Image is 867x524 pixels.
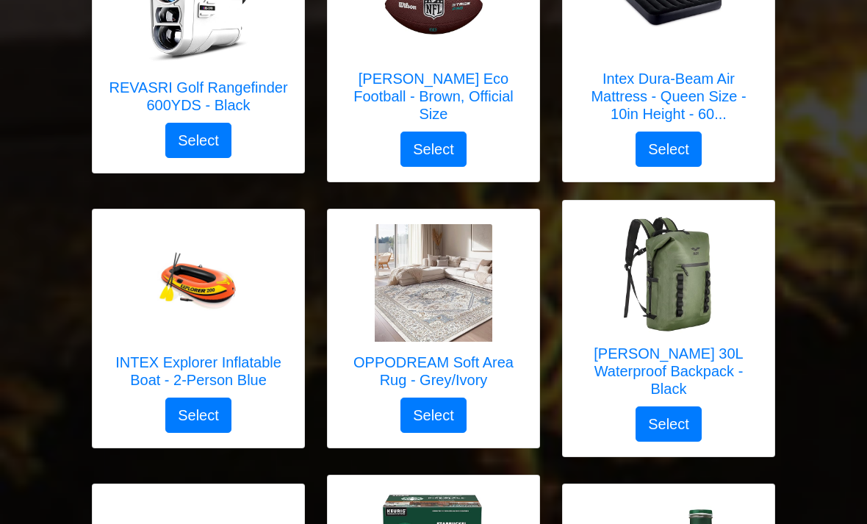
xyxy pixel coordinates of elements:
[342,224,525,398] a: OPPODREAM Soft Area Rug - Grey/Ivory OPPODREAM Soft Area Rug - Grey/Ivory
[107,353,289,389] h5: INTEX Explorer Inflatable Boat - 2-Person Blue
[636,132,702,167] button: Select
[342,70,525,123] h5: [PERSON_NAME] Eco Football - Brown, Official Size
[165,123,231,158] button: Select
[140,243,257,324] img: INTEX Explorer Inflatable Boat - 2-Person Blue
[342,353,525,389] h5: OPPODREAM Soft Area Rug - Grey/Ivory
[107,79,289,114] h5: REVASRI Golf Rangefinder 600YDS - Black
[375,224,492,342] img: OPPODREAM Soft Area Rug - Grey/Ivory
[610,215,727,333] img: MIER 30L Waterproof Backpack - Black
[400,132,467,167] button: Select
[107,224,289,398] a: INTEX Explorer Inflatable Boat - 2-Person Blue INTEX Explorer Inflatable Boat - 2-Person Blue
[636,406,702,442] button: Select
[400,398,467,433] button: Select
[578,70,760,123] h5: Intex Dura-Beam Air Mattress - Queen Size - 10in Height - 60...
[578,345,760,398] h5: [PERSON_NAME] 30L Waterproof Backpack - Black
[578,215,760,406] a: MIER 30L Waterproof Backpack - Black [PERSON_NAME] 30L Waterproof Backpack - Black
[165,398,231,433] button: Select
